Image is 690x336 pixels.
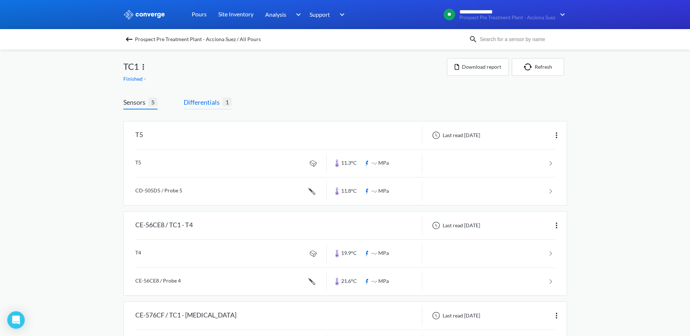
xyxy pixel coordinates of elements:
[7,311,25,329] div: Open Intercom Messenger
[310,10,330,19] span: Support
[123,97,148,107] span: Sensors
[291,10,303,19] img: downArrow.svg
[428,131,482,140] div: Last read [DATE]
[184,97,223,107] span: Differentials
[552,311,561,320] img: more.svg
[135,34,261,44] span: Prospect Pre Treatment Plant - Acciona Suez / All Pours
[555,10,567,19] img: downArrow.svg
[139,63,148,71] img: more.svg
[125,35,133,44] img: backspace.svg
[459,15,555,20] span: Prospect Pre Treatment Plant - Acciona Suez
[478,35,566,43] input: Search for a sensor by name
[552,131,561,140] img: more.svg
[428,311,482,320] div: Last read [DATE]
[123,10,165,19] img: logo_ewhite.svg
[524,63,535,71] img: icon-refresh.svg
[123,60,139,73] span: TC1
[123,76,144,82] span: Finished
[455,64,459,70] img: icon-file.svg
[135,126,143,145] div: T5
[135,306,236,325] div: CE-576CF / TC1 - [MEDICAL_DATA]
[148,97,157,107] span: 5
[447,58,509,76] button: Download report
[512,58,564,76] button: Refresh
[135,216,193,235] div: CE-56CE8 / TC1 - T4
[428,221,482,230] div: Last read [DATE]
[223,97,232,107] span: 1
[144,76,147,82] span: -
[552,221,561,230] img: more.svg
[265,10,286,19] span: Analysis
[335,10,347,19] img: downArrow.svg
[469,35,478,44] img: icon-search.svg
